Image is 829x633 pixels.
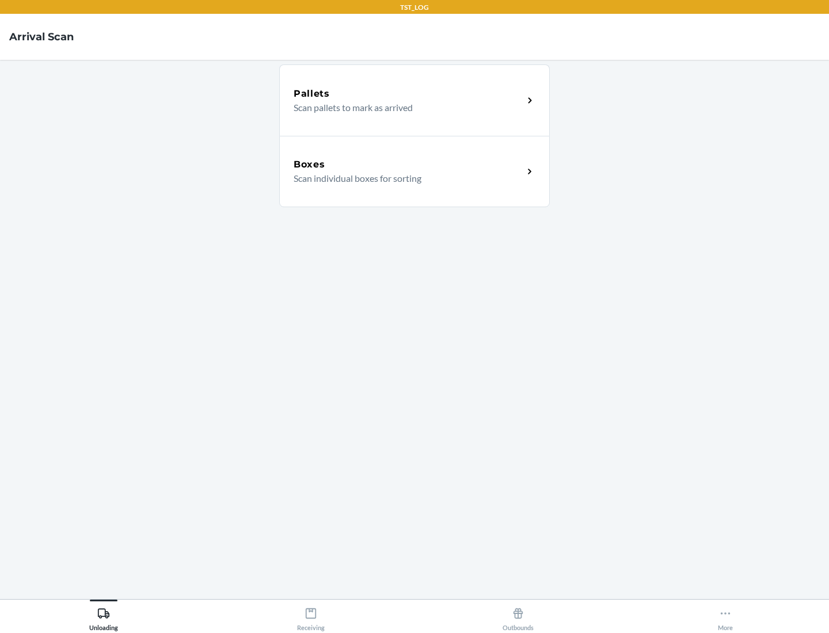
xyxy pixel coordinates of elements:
a: BoxesScan individual boxes for sorting [279,136,550,207]
h5: Pallets [294,87,330,101]
div: Unloading [89,603,118,631]
button: Receiving [207,600,414,631]
p: Scan pallets to mark as arrived [294,101,514,115]
button: More [622,600,829,631]
h4: Arrival Scan [9,29,74,44]
a: PalletsScan pallets to mark as arrived [279,64,550,136]
p: Scan individual boxes for sorting [294,171,514,185]
button: Outbounds [414,600,622,631]
div: Receiving [297,603,325,631]
div: More [718,603,733,631]
div: Outbounds [503,603,534,631]
p: TST_LOG [400,2,429,13]
h5: Boxes [294,158,325,171]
